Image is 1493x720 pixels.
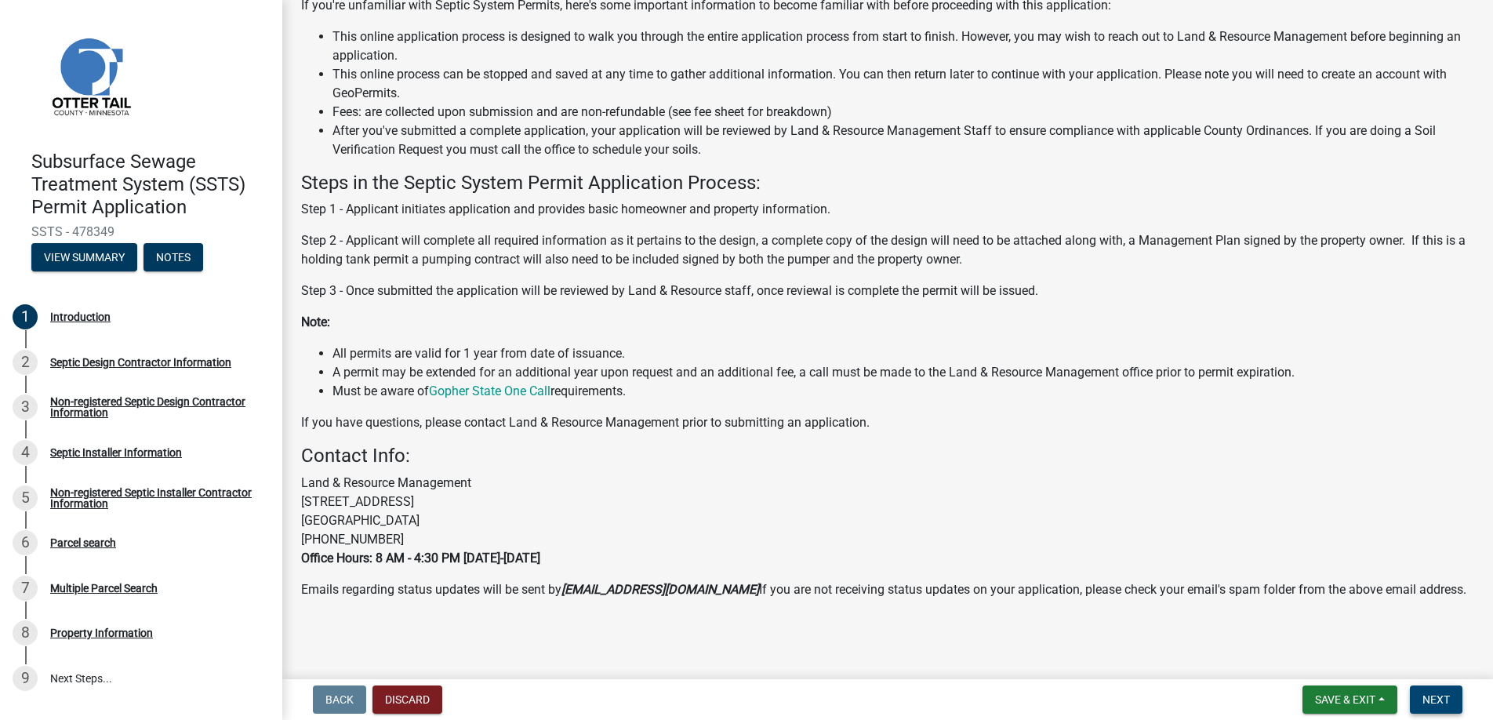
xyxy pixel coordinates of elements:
[429,384,550,398] a: Gopher State One Call
[372,685,442,714] button: Discard
[13,576,38,601] div: 7
[50,487,257,509] div: Non-registered Septic Installer Contractor Information
[301,551,540,565] strong: Office Hours: 8 AM - 4:30 PM [DATE]-[DATE]
[1422,693,1450,706] span: Next
[301,282,1474,300] p: Step 3 - Once submitted the application will be reviewed by Land & Resource staff, once reviewal ...
[143,253,203,265] wm-modal-confirm: Notes
[13,666,38,691] div: 9
[13,304,38,329] div: 1
[301,172,1474,195] h4: Steps in the Septic System Permit Application Process:
[13,485,38,511] div: 5
[13,440,38,465] div: 4
[50,537,116,548] div: Parcel search
[301,413,1474,432] p: If you have questions, please contact Land & Resource Management prior to submitting an application.
[332,27,1474,65] li: This online application process is designed to walk you through the entire application process fr...
[13,350,38,375] div: 2
[332,122,1474,159] li: After you've submitted a complete application, your application will be reviewed by Land & Resour...
[31,151,270,218] h4: Subsurface Sewage Treatment System (SSTS) Permit Application
[13,530,38,555] div: 6
[50,583,158,594] div: Multiple Parcel Search
[50,447,182,458] div: Septic Installer Information
[301,200,1474,219] p: Step 1 - Applicant initiates application and provides basic homeowner and property information.
[50,627,153,638] div: Property Information
[325,693,354,706] span: Back
[301,315,330,329] strong: Note:
[31,243,137,271] button: View Summary
[1410,685,1462,714] button: Next
[561,582,759,597] strong: [EMAIL_ADDRESS][DOMAIN_NAME]
[301,580,1474,599] p: Emails regarding status updates will be sent by If you are not receiving status updates on your a...
[31,16,149,134] img: Otter Tail County, Minnesota
[50,357,231,368] div: Septic Design Contractor Information
[332,65,1474,103] li: This online process can be stopped and saved at any time to gather additional information. You ca...
[143,243,203,271] button: Notes
[301,445,1474,467] h4: Contact Info:
[332,103,1474,122] li: Fees: are collected upon submission and are non-refundable (see fee sheet for breakdown)
[332,363,1474,382] li: A permit may be extended for an additional year upon request and an additional fee, a call must b...
[1315,693,1375,706] span: Save & Exit
[301,231,1474,269] p: Step 2 - Applicant will complete all required information as it pertains to the design, a complet...
[332,382,1474,401] li: Must be aware of requirements.
[50,396,257,418] div: Non-registered Septic Design Contractor Information
[13,620,38,645] div: 8
[50,311,111,322] div: Introduction
[13,395,38,420] div: 3
[313,685,366,714] button: Back
[301,474,1474,568] p: Land & Resource Management [STREET_ADDRESS] [GEOGRAPHIC_DATA] [PHONE_NUMBER]
[1302,685,1397,714] button: Save & Exit
[332,344,1474,363] li: All permits are valid for 1 year from date of issuance.
[31,253,137,265] wm-modal-confirm: Summary
[31,224,251,239] span: SSTS - 478349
